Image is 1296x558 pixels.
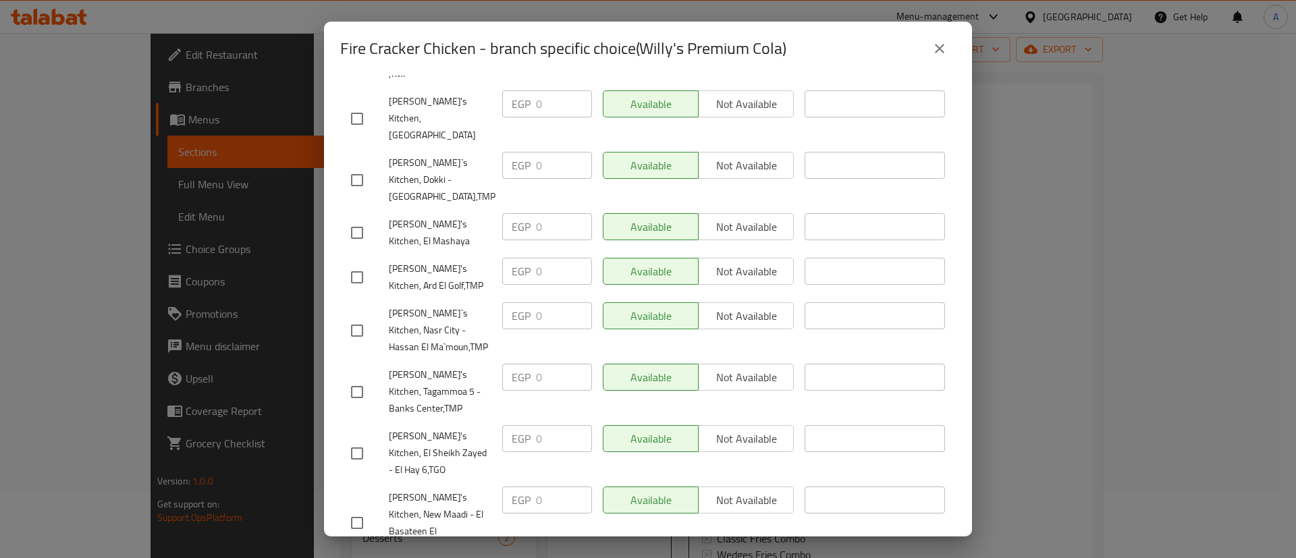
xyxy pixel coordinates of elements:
[512,492,531,508] p: EGP
[389,93,491,144] span: [PERSON_NAME]'s Kitchen, [GEOGRAPHIC_DATA]
[536,302,592,329] input: Please enter price
[923,32,956,65] button: close
[389,155,491,205] span: [PERSON_NAME]`s Kitchen, Dokki - [GEOGRAPHIC_DATA],TMP
[536,258,592,285] input: Please enter price
[536,213,592,240] input: Please enter price
[389,216,491,250] span: [PERSON_NAME]'s Kitchen, El Mashaya
[512,219,531,235] p: EGP
[536,90,592,117] input: Please enter price
[512,369,531,385] p: EGP
[512,430,531,447] p: EGP
[512,308,531,324] p: EGP
[536,364,592,391] input: Please enter price
[389,366,491,417] span: [PERSON_NAME]'s Kitchen, Tagammoa 5 - Banks Center,TMP
[389,305,491,356] span: [PERSON_NAME]`s Kitchen, Nasr City - Hassan El Ma`moun,TMP
[389,489,491,557] span: [PERSON_NAME]'s Kitchen, New Maadi - El Basateen El Sharqeya,TGO
[389,260,491,294] span: [PERSON_NAME]'s Kitchen, Ard El Golf,TMP
[512,96,531,112] p: EGP
[536,152,592,179] input: Please enter price
[340,38,786,59] h2: Fire Cracker Chicken - branch specific choice(Willy's Premium Cola)
[389,428,491,478] span: [PERSON_NAME]'s Kitchen, El Sheikh Zayed - El Hay 6,TGO
[512,157,531,173] p: EGP
[536,486,592,513] input: Please enter price
[512,263,531,279] p: EGP
[536,425,592,452] input: Please enter price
